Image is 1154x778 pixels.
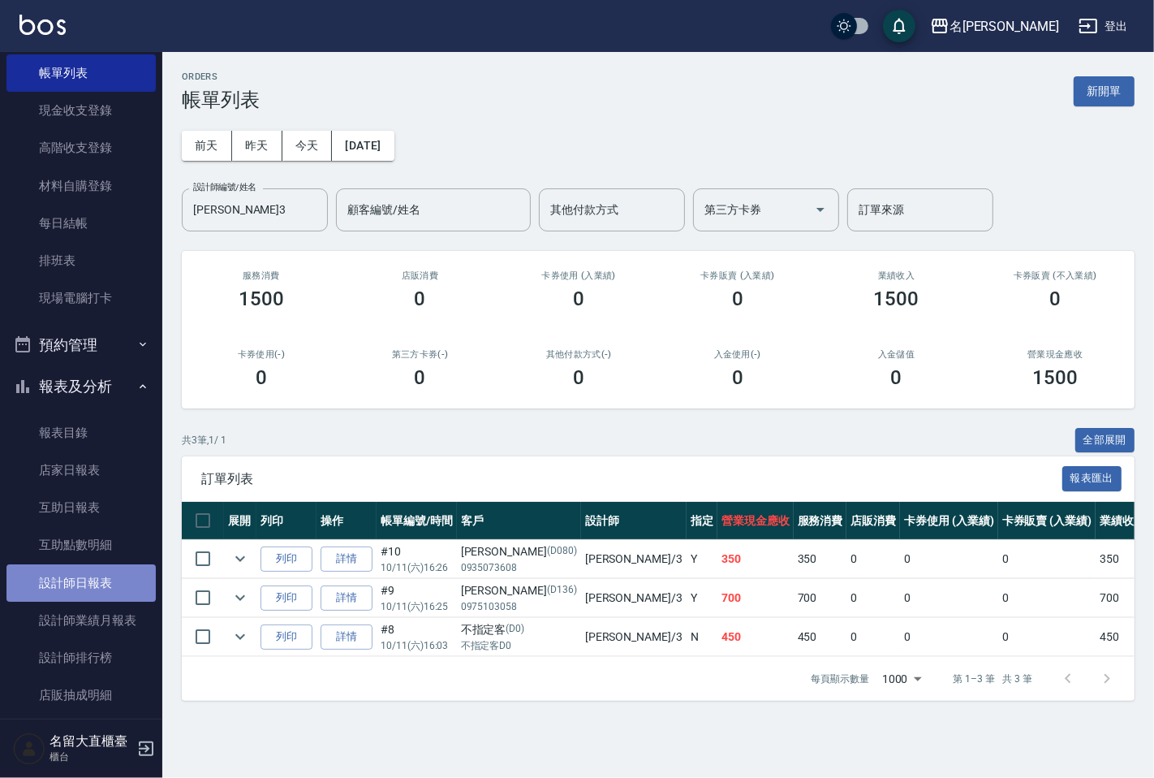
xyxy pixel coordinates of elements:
button: 前天 [182,131,232,161]
button: 登出 [1072,11,1135,41]
th: 店販消費 [846,502,900,540]
th: 業績收入 [1096,502,1149,540]
h2: 第三方卡券(-) [360,349,480,360]
p: 10/11 (六) 16:25 [381,599,453,614]
button: 列印 [261,547,312,572]
p: 10/11 (六) 16:26 [381,560,453,575]
p: 每頁顯示數量 [811,672,869,686]
button: expand row [228,547,252,571]
th: 操作 [316,502,377,540]
p: 0975103058 [461,599,577,614]
td: 450 [1096,618,1149,656]
p: 櫃台 [50,750,132,764]
button: 昨天 [232,131,282,161]
td: 0 [998,618,1096,656]
h2: 卡券販賣 (不入業績) [995,270,1115,281]
td: 0 [900,618,998,656]
button: 全部展開 [1075,428,1135,453]
td: 350 [1096,540,1149,578]
p: 不指定客D0 [461,638,577,653]
th: 服務消費 [794,502,847,540]
td: 450 [794,618,847,656]
a: 設計師排行榜 [6,639,156,676]
button: 新開單 [1074,76,1135,106]
p: 第 1–3 筆 共 3 筆 [954,672,1032,686]
h3: 1500 [874,287,919,310]
a: 詳情 [321,586,372,611]
h2: 店販消費 [360,270,480,281]
a: 現金收支登錄 [6,92,156,129]
a: 詳情 [321,547,372,572]
h2: 入金儲值 [837,349,957,360]
div: 1000 [876,657,928,701]
h3: 0 [415,287,426,310]
img: Logo [19,15,66,35]
a: 現場電腦打卡 [6,279,156,317]
h3: 0 [1049,287,1061,310]
h3: 0 [732,287,743,310]
label: 設計師編號/姓名 [193,181,256,193]
button: expand row [228,586,252,610]
td: 700 [1096,579,1149,617]
td: 700 [717,579,794,617]
td: 350 [717,540,794,578]
a: 店販抽成明細 [6,676,156,714]
button: 預約管理 [6,324,156,366]
div: [PERSON_NAME] [461,543,577,560]
td: #10 [377,540,457,578]
p: (D136) [547,582,577,599]
h3: 0 [890,366,902,389]
h2: 營業現金應收 [995,349,1115,360]
h2: 卡券使用(-) [201,349,321,360]
button: save [883,10,915,42]
a: 材料自購登錄 [6,167,156,205]
a: 排班表 [6,242,156,279]
div: 名[PERSON_NAME] [949,16,1059,37]
td: 0 [846,618,900,656]
h3: 1500 [1032,366,1078,389]
button: 今天 [282,131,333,161]
h3: 0 [415,366,426,389]
p: 共 3 筆, 1 / 1 [182,433,226,447]
h3: 0 [573,366,584,389]
button: expand row [228,625,252,649]
p: 10/11 (六) 16:03 [381,638,453,653]
td: Y [687,540,717,578]
a: 報表匯出 [1062,470,1122,486]
h3: 0 [732,366,743,389]
a: 店家日報表 [6,452,156,489]
button: 列印 [261,625,312,650]
td: 0 [900,579,998,617]
h5: 名留大直櫃臺 [50,733,132,750]
td: [PERSON_NAME] /3 [581,579,687,617]
th: 設計師 [581,502,687,540]
td: 0 [900,540,998,578]
p: (D080) [547,543,577,560]
th: 展開 [224,502,256,540]
img: Person [13,733,45,765]
td: 0 [998,540,1096,578]
button: 名[PERSON_NAME] [924,10,1066,43]
a: 設計師日報表 [6,564,156,602]
th: 卡券販賣 (入業績) [998,502,1096,540]
h2: 卡券使用 (入業績) [519,270,639,281]
a: 互助點數明細 [6,526,156,564]
h3: 服務消費 [201,270,321,281]
a: 詳情 [321,625,372,650]
span: 訂單列表 [201,471,1062,487]
a: 每日結帳 [6,205,156,242]
h2: 其他付款方式(-) [519,349,639,360]
a: 設計師業績月報表 [6,602,156,639]
button: [DATE] [332,131,394,161]
p: (D0) [506,621,524,638]
button: 報表及分析 [6,365,156,408]
h2: 入金使用(-) [678,349,798,360]
th: 列印 [256,502,316,540]
td: #9 [377,579,457,617]
h2: 業績收入 [837,270,957,281]
a: 高階收支登錄 [6,129,156,166]
th: 指定 [687,502,717,540]
td: 450 [717,618,794,656]
div: [PERSON_NAME] [461,582,577,599]
h2: ORDERS [182,71,260,82]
